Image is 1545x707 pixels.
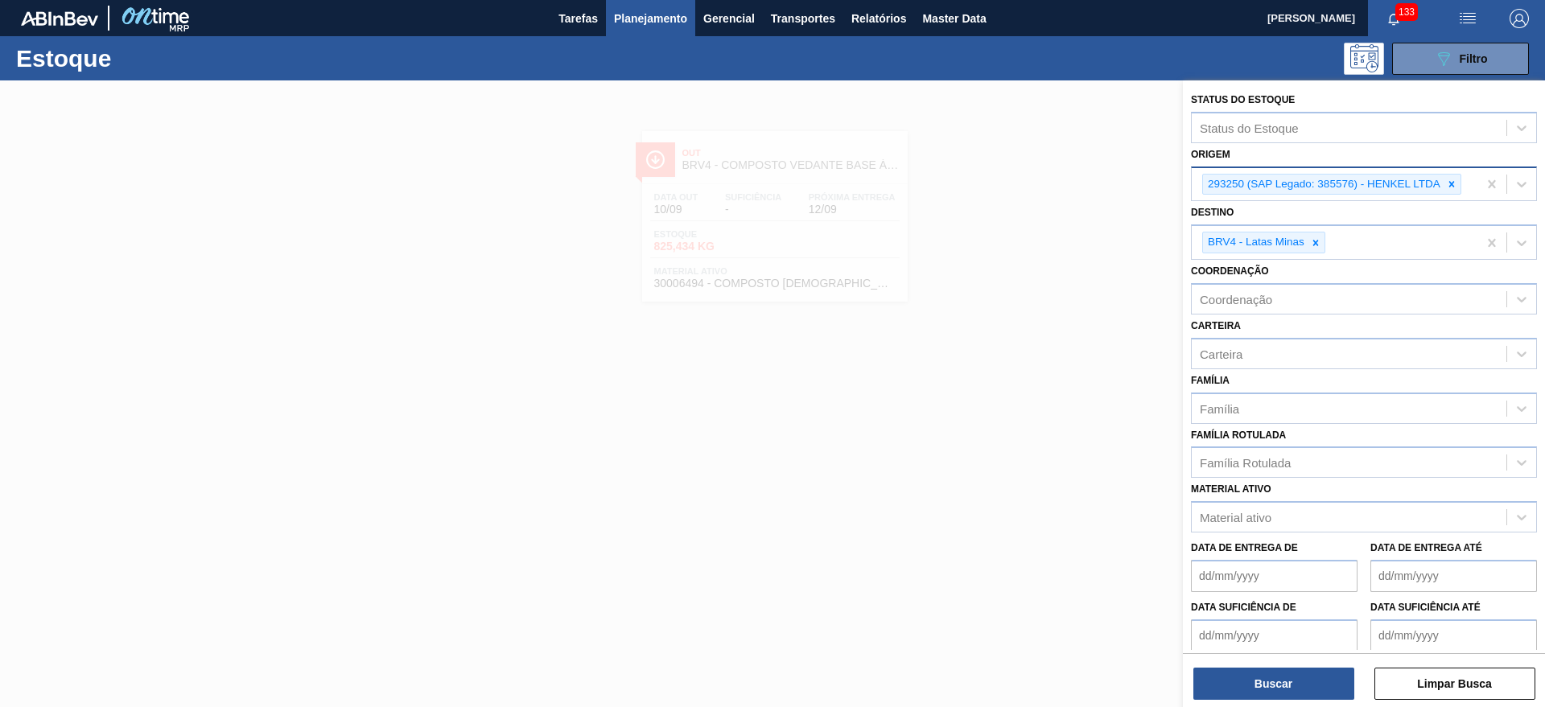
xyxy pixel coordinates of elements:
img: TNhmsLtSVTkK8tSr43FrP2fwEKptu5GPRR3wAAAABJRU5ErkJggg== [21,11,98,26]
span: Transportes [771,9,835,28]
span: Planejamento [614,9,687,28]
label: Família Rotulada [1191,430,1286,441]
input: dd/mm/yyyy [1191,619,1358,652]
label: Status do Estoque [1191,94,1295,105]
div: Família [1200,401,1239,415]
div: Família Rotulada [1200,456,1291,470]
div: Pogramando: nenhum usuário selecionado [1344,43,1384,75]
label: Material ativo [1191,483,1271,495]
input: dd/mm/yyyy [1191,560,1358,592]
span: Master Data [922,9,986,28]
div: Coordenação [1200,292,1272,306]
div: Carteira [1200,347,1242,360]
label: Destino [1191,207,1234,218]
label: Coordenação [1191,265,1269,277]
input: dd/mm/yyyy [1370,619,1537,652]
button: Filtro [1392,43,1529,75]
label: Data suficiência até [1370,602,1481,613]
img: Logout [1510,9,1529,28]
img: userActions [1458,9,1477,28]
span: 133 [1395,3,1418,21]
label: Data suficiência de [1191,602,1296,613]
span: Filtro [1460,52,1488,65]
label: Família [1191,375,1230,386]
button: Notificações [1368,7,1419,30]
span: Tarefas [558,9,598,28]
label: Data de Entrega até [1370,542,1482,553]
span: Gerencial [703,9,755,28]
div: BRV4 - Latas Minas [1203,232,1307,253]
div: Status do Estoque [1200,121,1299,134]
label: Carteira [1191,320,1241,331]
h1: Estoque [16,49,257,68]
label: Data de Entrega de [1191,542,1298,553]
div: 293250 (SAP Legado: 385576) - HENKEL LTDA [1203,175,1443,195]
label: Origem [1191,149,1230,160]
input: dd/mm/yyyy [1370,560,1537,592]
div: Material ativo [1200,511,1271,524]
span: Relatórios [851,9,906,28]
